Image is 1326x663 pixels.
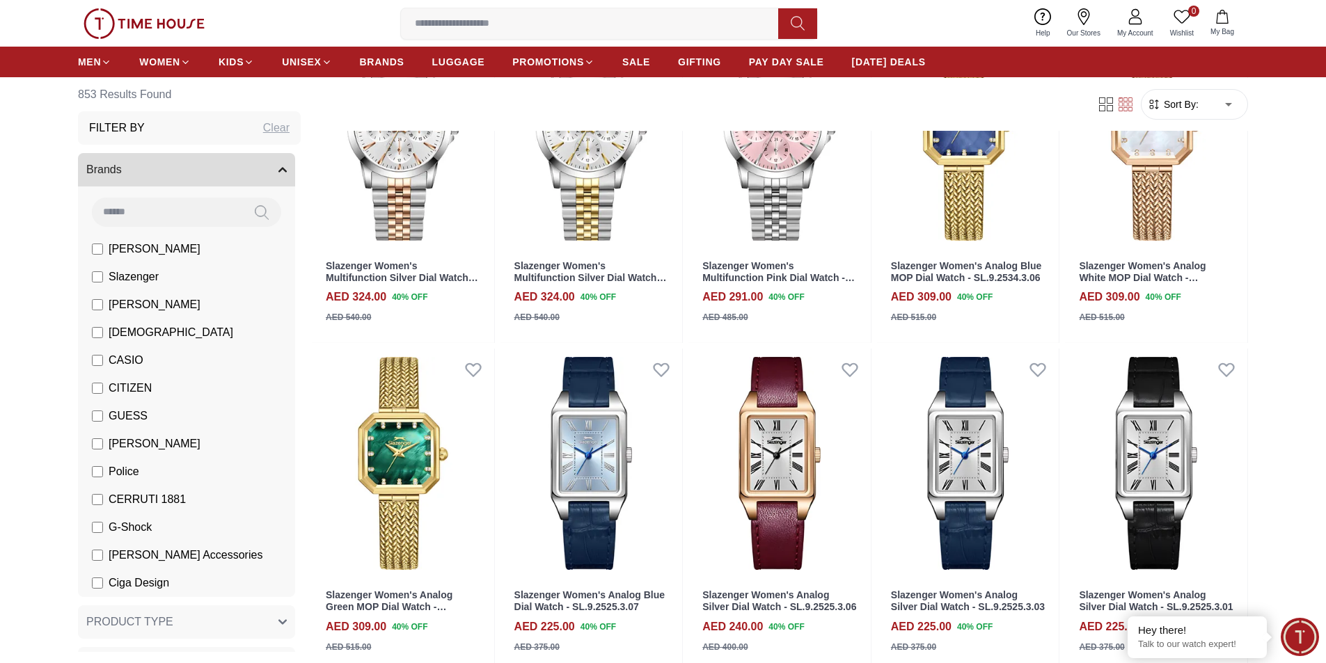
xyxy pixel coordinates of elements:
[500,19,683,249] img: Slazenger Women's Multifunction Silver Dial Watch - SL.9.2553.2.06
[512,55,584,69] span: PROMOTIONS
[326,589,452,624] a: Slazenger Women's Analog Green MOP Dial Watch - SL.9.2534.3.02
[514,260,667,295] a: Slazenger Women's Multifunction Silver Dial Watch - SL.9.2553.2.06
[326,618,386,635] h4: AED 309.00
[702,589,856,612] a: Slazenger Women's Analog Silver Dial Watch - SL.9.2525.3.06
[109,408,148,424] span: GUESS
[326,260,478,295] a: Slazenger Women's Multifunction Silver Dial Watch - SL.9.2553.2.07
[702,618,763,635] h4: AED 240.00
[1079,311,1124,323] div: AED 515.00
[1147,97,1199,111] button: Sort By:
[891,641,936,653] div: AED 375.00
[877,349,1059,578] img: Slazenger Women's Analog Silver Dial Watch - SL.9.2525.3.03
[78,78,301,111] h6: 853 Results Found
[512,49,594,74] a: PROMOTIONS
[1079,589,1233,612] a: Slazenger Women's Analog Silver Dial Watch - SL.9.2525.3.01
[891,589,1045,612] a: Slazenger Women's Analog Silver Dial Watch - SL.9.2525.3.03
[891,311,936,323] div: AED 515.00
[1138,623,1256,637] div: Hey there!
[1079,618,1139,635] h4: AED 225.00
[749,49,824,74] a: PAY DAY SALE
[432,55,485,69] span: LUGGAGE
[891,618,952,635] h4: AED 225.00
[92,355,103,366] input: CASIO
[1065,349,1247,578] img: Slazenger Women's Analog Silver Dial Watch - SL.9.2525.3.01
[109,380,152,397] span: CITIZEN
[78,55,101,69] span: MEN
[78,49,111,74] a: MEN
[92,243,103,255] input: [PERSON_NAME]
[688,349,871,578] img: Slazenger Women's Analog Silver Dial Watch - SL.9.2525.3.06
[92,494,103,505] input: CERRUTI 1881
[92,410,103,422] input: GUESS
[702,289,763,305] h4: AED 291.00
[1079,289,1139,305] h4: AED 309.00
[1281,618,1319,656] div: Chat Widget
[360,49,404,74] a: BRANDS
[1165,28,1199,38] span: Wishlist
[360,55,404,69] span: BRANDS
[702,260,855,295] a: Slazenger Women's Multifunction Pink Dial Watch - SL.9.2553.2.04
[957,291,993,303] span: 40 % OFF
[92,466,103,477] input: Police
[92,271,103,282] input: Slazenger
[326,641,371,653] div: AED 515.00
[768,621,804,633] span: 40 % OFF
[1061,28,1106,38] span: Our Stores
[514,589,665,612] a: Slazenger Women's Analog Blue Dial Watch - SL.9.2525.3.07
[891,289,952,305] h4: AED 309.00
[622,49,650,74] a: SALE
[1112,28,1159,38] span: My Account
[92,327,103,338] input: [DEMOGRAPHIC_DATA]
[86,161,122,178] span: Brands
[514,289,575,305] h4: AED 324.00
[678,49,721,74] a: GIFTING
[109,575,169,591] span: Ciga Design
[891,260,1041,283] a: Slazenger Women's Analog Blue MOP Dial Watch - SL.9.2534.3.06
[109,241,200,257] span: [PERSON_NAME]
[312,349,494,578] img: Slazenger Women's Analog Green MOP Dial Watch - SL.9.2534.3.02
[877,19,1059,249] img: Slazenger Women's Analog Blue MOP Dial Watch - SL.9.2534.3.06
[852,55,926,69] span: [DATE] DEALS
[78,153,295,186] button: Brands
[86,614,173,630] span: PRODUCT TYPE
[1065,19,1247,249] img: Slazenger Women's Analog White MOP Dial Watch - SL.9.2534.3.03
[92,383,103,394] input: CITIZEN
[957,621,993,633] span: 40 % OFF
[500,349,683,578] a: Slazenger Women's Analog Blue Dial Watch - SL.9.2525.3.07
[1161,97,1199,111] span: Sort By:
[1059,6,1109,41] a: Our Stores
[109,519,152,536] span: G-Shock
[581,291,616,303] span: 40 % OFF
[109,269,159,285] span: Slazenger
[92,522,103,533] input: G-Shock
[92,299,103,310] input: [PERSON_NAME]
[514,641,560,653] div: AED 375.00
[109,436,200,452] span: [PERSON_NAME]
[392,621,427,633] span: 40 % OFF
[392,291,427,303] span: 40 % OFF
[514,311,560,323] div: AED 540.00
[312,19,494,249] img: Slazenger Women's Multifunction Silver Dial Watch - SL.9.2553.2.07
[1205,26,1240,37] span: My Bag
[92,577,103,589] input: Ciga Design
[1202,7,1242,40] button: My Bag
[109,352,143,369] span: CASIO
[78,605,295,639] button: PRODUCT TYPE
[1079,260,1206,295] a: Slazenger Women's Analog White MOP Dial Watch - SL.9.2534.3.03
[688,19,871,249] img: Slazenger Women's Multifunction Pink Dial Watch - SL.9.2553.2.04
[109,324,233,341] span: [DEMOGRAPHIC_DATA]
[1079,641,1124,653] div: AED 375.00
[109,463,139,480] span: Police
[678,55,721,69] span: GIFTING
[1138,639,1256,650] p: Talk to our watch expert!
[282,49,331,74] a: UNISEX
[749,55,824,69] span: PAY DAY SALE
[326,289,386,305] h4: AED 324.00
